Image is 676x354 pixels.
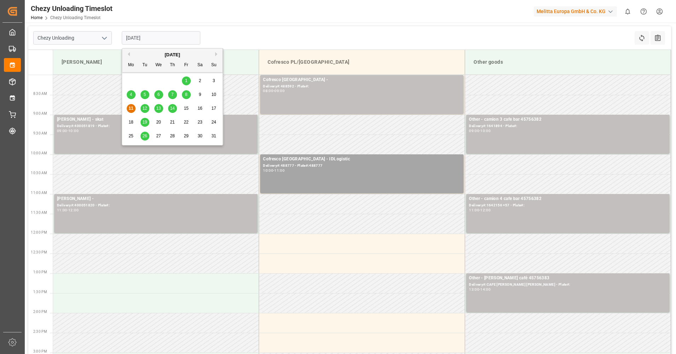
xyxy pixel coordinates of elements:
[144,92,146,97] span: 5
[141,61,149,70] div: Tu
[196,90,205,99] div: Choose Saturday, August 9th, 2025
[274,89,285,92] div: 09:00
[199,92,201,97] span: 9
[211,133,216,138] span: 31
[196,76,205,85] div: Choose Saturday, August 2nd, 2025
[33,310,47,314] span: 2:00 PM
[127,104,136,113] div: Choose Monday, August 11th, 2025
[469,209,479,212] div: 11:00
[128,133,133,138] span: 25
[127,90,136,99] div: Choose Monday, August 4th, 2025
[213,78,215,83] span: 3
[57,195,255,202] div: [PERSON_NAME] -
[263,89,273,92] div: 08:00
[168,118,177,127] div: Choose Thursday, August 21st, 2025
[197,106,202,111] span: 16
[168,132,177,141] div: Choose Thursday, August 28th, 2025
[67,209,68,212] div: -
[68,209,79,212] div: 12:00
[469,202,667,209] div: Delivery#:1642156 +57 - Plate#:
[211,92,216,97] span: 10
[33,131,47,135] span: 9:30 AM
[142,106,147,111] span: 12
[469,129,479,132] div: 09:00
[469,282,667,288] div: Delivery#:CAFE [PERSON_NAME] [PERSON_NAME] - Plate#:
[168,104,177,113] div: Choose Thursday, August 14th, 2025
[480,129,491,132] div: 10:00
[156,106,161,111] span: 13
[479,288,480,291] div: -
[57,209,67,212] div: 11:00
[99,33,109,44] button: open menu
[211,106,216,111] span: 17
[31,191,47,195] span: 11:00 AM
[171,92,174,97] span: 7
[141,104,149,113] div: Choose Tuesday, August 12th, 2025
[184,133,188,138] span: 29
[33,270,47,274] span: 1:00 PM
[469,288,479,291] div: 13:00
[534,6,617,17] div: Melitta Europa GmbH & Co. KG
[57,129,67,132] div: 09:00
[154,90,163,99] div: Choose Wednesday, August 6th, 2025
[263,169,273,172] div: 10:00
[31,171,47,175] span: 10:30 AM
[154,118,163,127] div: Choose Wednesday, August 20th, 2025
[154,61,163,70] div: We
[480,288,491,291] div: 14:00
[210,104,218,113] div: Choose Sunday, August 17th, 2025
[33,31,112,45] input: Type to search/select
[57,123,255,129] div: Delivery#:400051819 - Plate#:
[196,132,205,141] div: Choose Saturday, August 30th, 2025
[469,123,667,129] div: Delivery#:1641894 - Plate#:
[31,250,47,254] span: 12:30 PM
[126,52,130,56] button: Previous Month
[469,195,667,202] div: Other - camion 4 cafe bar 45756382
[128,120,133,125] span: 18
[182,76,191,85] div: Choose Friday, August 1st, 2025
[182,104,191,113] div: Choose Friday, August 15th, 2025
[142,120,147,125] span: 19
[127,61,136,70] div: Mo
[196,118,205,127] div: Choose Saturday, August 23rd, 2025
[210,61,218,70] div: Su
[57,116,255,123] div: [PERSON_NAME] - skat
[273,169,274,172] div: -
[197,120,202,125] span: 23
[157,92,160,97] span: 6
[185,92,188,97] span: 8
[479,129,480,132] div: -
[620,4,636,19] button: show 0 new notifications
[170,120,174,125] span: 21
[197,133,202,138] span: 30
[170,106,174,111] span: 14
[215,52,219,56] button: Next Month
[480,209,491,212] div: 12:00
[210,132,218,141] div: Choose Sunday, August 31st, 2025
[122,51,223,58] div: [DATE]
[636,4,652,19] button: Help Center
[127,118,136,127] div: Choose Monday, August 18th, 2025
[142,133,147,138] span: 26
[168,90,177,99] div: Choose Thursday, August 7th, 2025
[182,132,191,141] div: Choose Friday, August 29th, 2025
[31,15,42,20] a: Home
[130,92,132,97] span: 4
[57,202,255,209] div: Delivery#:400051820 - Plate#:
[263,163,461,169] div: Delivery#:488777 - Plate#:488777
[263,76,461,84] div: Cofresco [GEOGRAPHIC_DATA] -
[168,61,177,70] div: Th
[33,330,47,333] span: 2:30 PM
[196,104,205,113] div: Choose Saturday, August 16th, 2025
[273,89,274,92] div: -
[31,3,113,14] div: Chezy Unloading Timeslot
[154,132,163,141] div: Choose Wednesday, August 27th, 2025
[471,56,665,69] div: Other goods
[210,118,218,127] div: Choose Sunday, August 24th, 2025
[33,290,47,294] span: 1:30 PM
[469,275,667,282] div: Other - [PERSON_NAME] café 45756383
[263,156,461,163] div: Cofresco [GEOGRAPHIC_DATA] - IDLogistic
[199,78,201,83] span: 2
[33,112,47,115] span: 9:00 AM
[68,129,79,132] div: 10:00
